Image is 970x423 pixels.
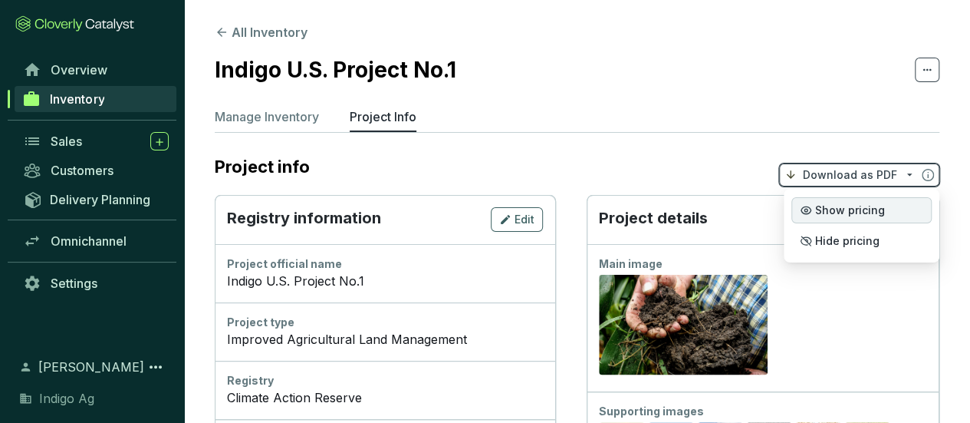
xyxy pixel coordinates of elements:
button: All Inventory [215,23,307,41]
span: Sales [51,134,82,149]
div: Project type [227,315,543,330]
a: Omnichannel [15,228,176,254]
div: Indigo U.S. Project No.1 [227,272,543,290]
p: Show pricing [791,197,932,223]
p: Download as PDF [803,167,897,183]
span: Delivery Planning [50,192,150,207]
a: Sales [15,128,176,154]
p: Project details [599,207,708,232]
div: Climate Action Reserve [227,388,543,407]
p: Project Info [350,107,416,126]
a: Overview [15,57,176,83]
div: Project official name [227,256,543,272]
div: Improved Agricultural Land Management [227,330,543,349]
div: Main image [599,256,926,272]
a: Delivery Planning [15,187,176,212]
a: Customers [15,157,176,183]
span: Settings [51,276,97,291]
p: Registry information [227,207,381,232]
span: Show pricing [815,204,885,216]
a: Inventory [15,86,176,112]
span: [PERSON_NAME] [38,358,144,376]
p: Hide pricing [791,228,932,254]
span: Customers [51,163,113,178]
span: Hide pricing [815,235,880,247]
span: Edit [515,212,534,227]
div: Supporting images [599,404,926,419]
p: Manage Inventory [215,107,319,126]
span: Overview [51,62,107,78]
button: Edit [491,207,543,232]
h2: Indigo U.S. Project No.1 [215,54,456,86]
a: Settings [15,270,176,296]
span: Inventory [50,91,104,107]
div: Registry [227,373,543,388]
span: Omnichannel [51,233,127,249]
h2: Project info [215,157,325,177]
span: Indigo Ag [39,389,94,408]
